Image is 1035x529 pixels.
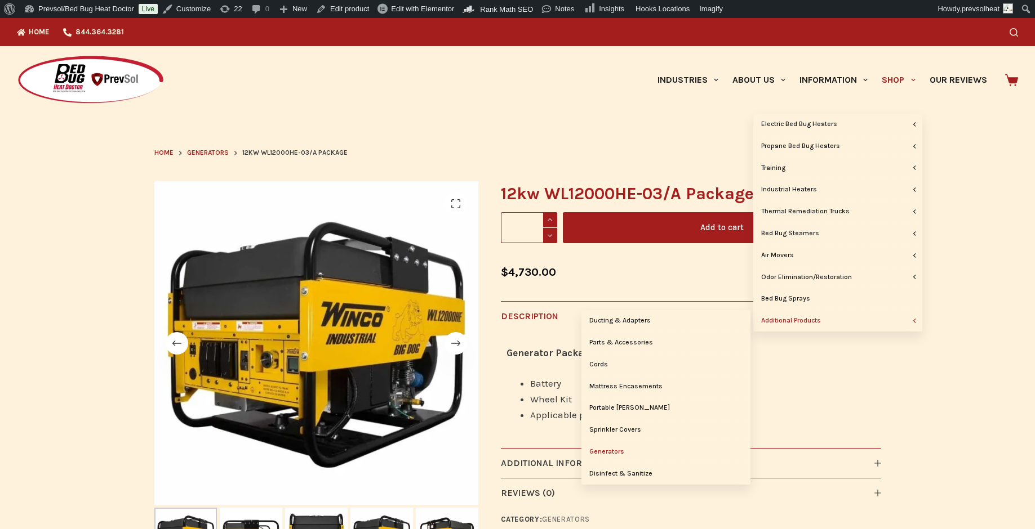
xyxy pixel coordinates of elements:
[501,478,881,508] button: Reviews (0)
[501,513,881,525] span: Category:
[391,5,454,13] span: Edit with Elementor
[581,310,750,331] a: Ducting & Adapters
[154,147,174,159] a: Home
[56,18,131,46] a: 844.364.3281
[154,181,478,505] img: 12kw WL12000HE-03/A Package
[530,375,876,391] li: Battery
[725,46,792,114] a: About Us
[154,181,478,505] picture: 12kw angled view
[154,149,174,156] span: Home
[875,46,922,114] a: Shop
[753,136,922,157] a: Propane Bed Bug Heaters
[501,266,556,279] bdi: 4,730.00
[581,354,750,375] a: Cords
[139,4,158,14] a: Live
[542,515,590,523] a: Generators
[187,149,229,156] span: Generators
[793,46,875,114] a: Information
[650,46,994,114] nav: Primary
[753,223,922,244] a: Bed Bug Steamers
[501,266,508,279] span: $
[753,201,922,222] a: Thermal Remediation Trucks
[17,18,56,46] a: Home
[753,114,922,135] a: Electric Bed Bug Heaters
[445,192,467,215] a: 🔍
[17,18,131,46] nav: Top Menu
[753,179,922,200] a: Industrial Heaters
[480,5,533,14] span: Rank Math SEO
[599,5,624,13] span: Insights
[530,407,876,423] li: Applicable plugs as needed
[187,147,229,159] a: Generators
[530,391,876,407] li: Wheel Kit
[753,245,922,266] a: Air Movers
[1010,28,1018,37] button: Search
[581,441,750,463] a: Generators
[753,310,922,331] a: Additional Products
[507,347,641,358] strong: Generator Package Includes:
[581,332,750,353] a: Parts & Accessories
[501,212,557,243] input: Product quantity
[753,158,922,179] a: Training
[501,448,881,478] button: Additional information
[650,46,725,114] a: Industries
[581,397,750,419] a: Portable [PERSON_NAME]
[501,181,881,207] h1: 12kw WL12000HE-03/A Package
[242,147,348,159] span: 12kw WL12000HE-03/A Package
[501,301,881,331] button: Description
[563,212,881,243] button: Add to cart
[962,5,1000,13] span: prevsolheat
[753,267,922,288] a: Odor Elimination/Restoration
[753,288,922,310] a: Bed Bug Sprays
[581,463,750,485] a: Disinfect & Sanitize
[922,46,994,114] a: Our Reviews
[581,419,750,441] a: Sprinkler Covers
[581,376,750,397] a: Mattress Encasements
[17,55,165,105] img: Prevsol/Bed Bug Heat Doctor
